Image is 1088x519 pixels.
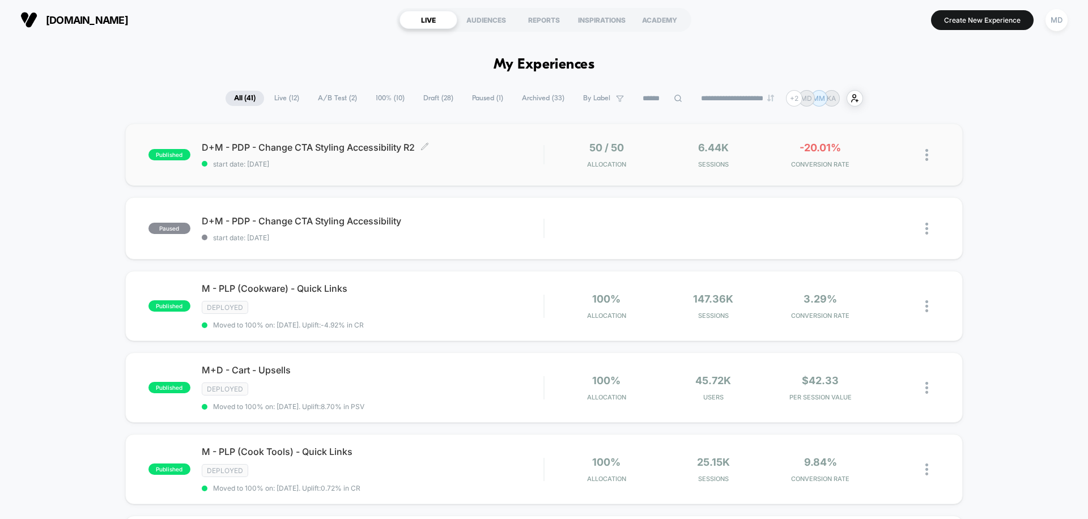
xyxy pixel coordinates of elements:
[573,11,631,29] div: INSPIRATIONS
[202,364,543,376] span: M+D - Cart - Upsells
[786,90,802,107] div: + 2
[202,233,543,242] span: start date: [DATE]
[202,283,543,294] span: M - PLP (Cookware) - Quick Links
[46,14,128,26] span: [DOMAIN_NAME]
[457,11,515,29] div: AUDIENCES
[148,300,190,312] span: published
[202,446,543,457] span: M - PLP (Cook Tools) - Quick Links
[770,475,871,483] span: CONVERSION RATE
[770,160,871,168] span: CONVERSION RATE
[587,393,626,401] span: Allocation
[148,149,190,160] span: published
[698,142,729,154] span: 6.44k
[804,456,837,468] span: 9.84%
[925,382,928,394] img: close
[925,300,928,312] img: close
[1042,8,1071,32] button: MD
[663,312,764,320] span: Sessions
[663,393,764,401] span: Users
[587,475,626,483] span: Allocation
[813,94,825,103] p: MM
[800,142,841,154] span: -20.01%
[17,11,131,29] button: [DOMAIN_NAME]
[767,95,774,101] img: end
[583,94,610,103] span: By Label
[931,10,1034,30] button: Create New Experience
[827,94,836,103] p: KA
[202,464,248,477] span: Deployed
[663,160,764,168] span: Sessions
[587,160,626,168] span: Allocation
[697,456,730,468] span: 25.15k
[589,142,624,154] span: 50 / 50
[226,91,264,106] span: All ( 41 )
[202,382,248,395] span: Deployed
[148,223,190,234] span: paused
[802,375,839,386] span: $42.33
[213,402,364,411] span: Moved to 100% on: [DATE] . Uplift: 8.70% in PSV
[770,312,871,320] span: CONVERSION RATE
[587,312,626,320] span: Allocation
[309,91,365,106] span: A/B Test ( 2 )
[148,463,190,475] span: published
[925,463,928,475] img: close
[494,57,595,73] h1: My Experiences
[464,91,512,106] span: Paused ( 1 )
[592,456,620,468] span: 100%
[399,11,457,29] div: LIVE
[592,293,620,305] span: 100%
[213,484,360,492] span: Moved to 100% on: [DATE] . Uplift: 0.72% in CR
[515,11,573,29] div: REPORTS
[804,293,837,305] span: 3.29%
[367,91,413,106] span: 100% ( 10 )
[592,375,620,386] span: 100%
[148,382,190,393] span: published
[693,293,733,305] span: 147.36k
[925,149,928,161] img: close
[1045,9,1068,31] div: MD
[20,11,37,28] img: Visually logo
[925,223,928,235] img: close
[202,160,543,168] span: start date: [DATE]
[513,91,573,106] span: Archived ( 33 )
[770,393,871,401] span: PER SESSION VALUE
[695,375,731,386] span: 45.72k
[202,142,543,153] span: D+M - PDP - Change CTA Styling Accessibility R2
[213,321,364,329] span: Moved to 100% on: [DATE] . Uplift: -4.92% in CR
[801,94,812,103] p: MD
[663,475,764,483] span: Sessions
[266,91,308,106] span: Live ( 12 )
[631,11,688,29] div: ACADEMY
[415,91,462,106] span: Draft ( 28 )
[202,301,248,314] span: Deployed
[202,215,543,227] span: D+M - PDP - Change CTA Styling Accessibility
